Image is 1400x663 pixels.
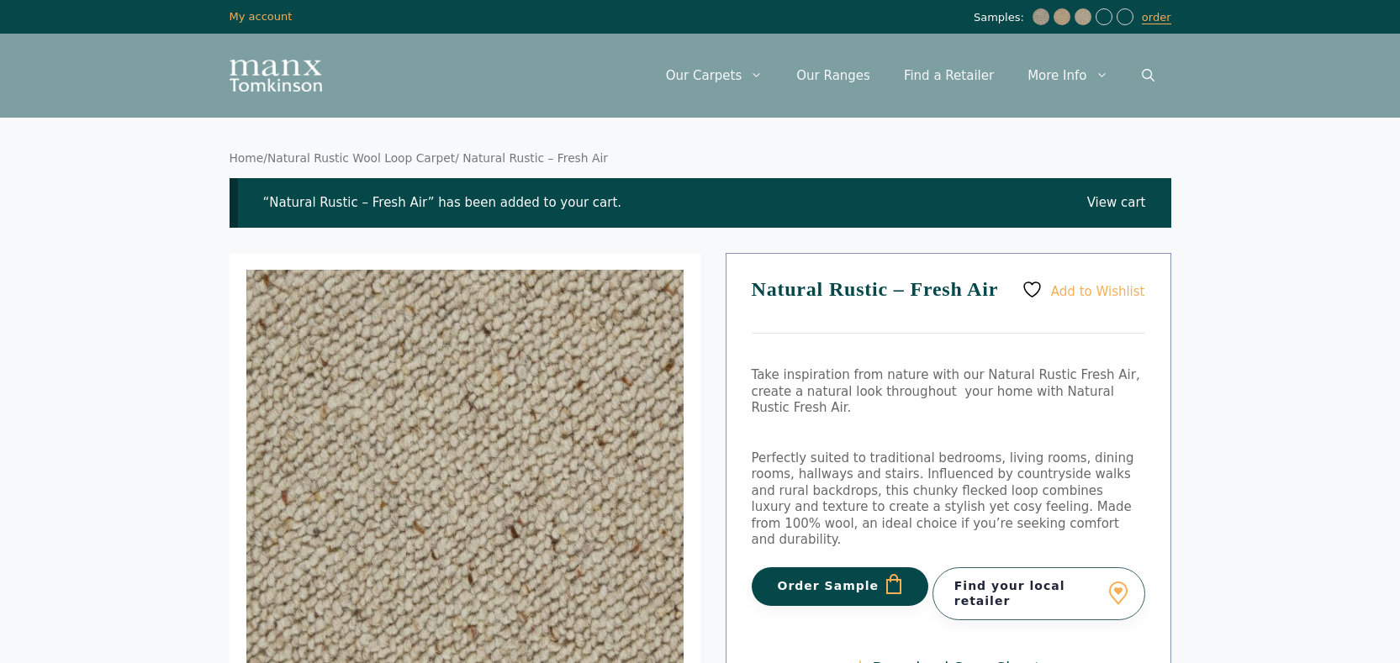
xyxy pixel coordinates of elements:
a: More Info [1011,50,1124,101]
div: “Natural Rustic – Fresh Air” has been added to your cart. [230,178,1171,229]
a: Natural Rustic Wool Loop Carpet [267,151,455,165]
a: order [1142,11,1171,24]
img: Natural Rustic Nature Trail [1033,8,1049,25]
img: Manx Tomkinson [230,60,322,92]
p: Take inspiration from nature with our Natural Rustic Fresh Air, create a natural look throughout ... [752,367,1145,417]
a: Add to Wishlist [1022,279,1144,300]
img: Natural Rustic Fresh Air [1075,8,1091,25]
a: Our Carpets [649,50,780,101]
a: Find a Retailer [887,50,1011,101]
nav: Primary [649,50,1171,101]
a: View cart [1087,195,1146,212]
span: Add to Wishlist [1051,284,1145,299]
nav: Breadcrumb [230,151,1171,166]
img: Cadiz Oatmeal [1054,8,1070,25]
a: My account [230,10,293,23]
h1: Natural Rustic – Fresh Air [752,279,1145,334]
p: Perfectly suited to traditional bedrooms, living rooms, dining rooms, hallways and stairs. Influe... [752,450,1145,549]
span: Samples: [974,11,1028,25]
a: Our Ranges [779,50,887,101]
button: Order Sample [752,567,929,606]
a: Home [230,151,264,165]
a: Open Search Bar [1125,50,1171,101]
a: Find your local retailer [932,567,1145,619]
